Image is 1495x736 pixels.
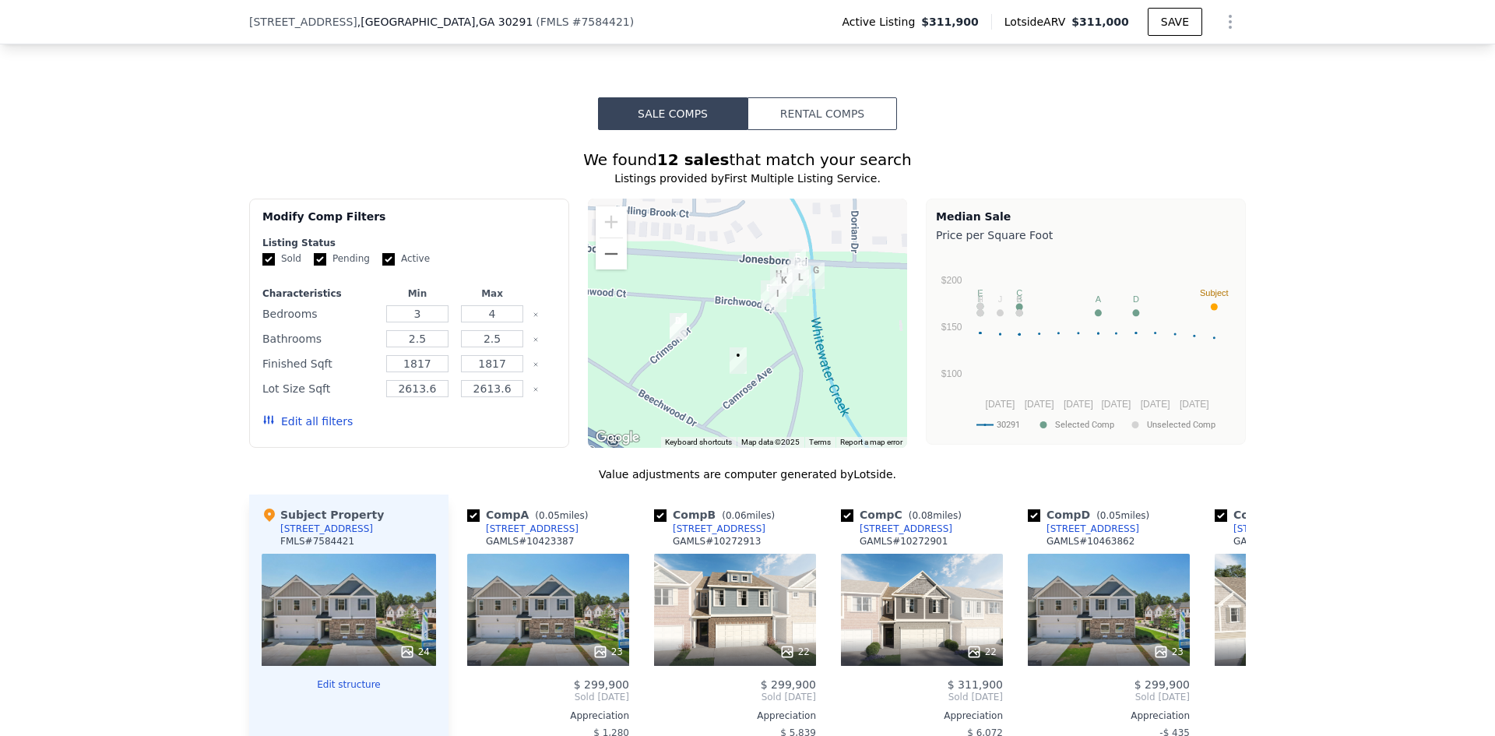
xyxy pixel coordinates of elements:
[1215,507,1341,523] div: Comp E
[262,328,377,350] div: Bathrooms
[249,171,1246,186] div: Listings provided by First Multiple Listing Service .
[1028,507,1156,523] div: Comp D
[262,303,377,325] div: Bedrooms
[262,253,275,266] input: Sold
[467,691,629,703] span: Sold [DATE]
[789,249,806,276] div: 105 Stanchion Drive Unit 3
[314,253,326,266] input: Pending
[383,287,452,300] div: Min
[1028,523,1139,535] a: [STREET_ADDRESS]
[280,535,354,548] div: FMLS # 7584421
[777,264,794,291] div: 107 Stanchion Drive Unit 4
[382,253,395,266] input: Active
[399,644,430,660] div: 24
[941,368,962,379] text: $100
[1141,399,1170,410] text: [DATE]
[1046,523,1139,535] div: [STREET_ADDRESS]
[475,16,533,28] span: , GA 30291
[747,97,897,130] button: Rental Comps
[262,378,377,400] div: Lot Size Sqft
[262,209,556,237] div: Modify Comp Filters
[978,288,983,298] text: L
[533,386,539,393] button: Clear
[761,678,816,691] span: $ 299,900
[673,523,765,535] div: [STREET_ADDRESS]
[598,97,747,130] button: Sale Comps
[1071,16,1129,28] span: $311,000
[539,510,560,521] span: 0.05
[654,691,816,703] span: Sold [DATE]
[841,523,952,535] a: [STREET_ADDRESS]
[262,237,556,249] div: Listing Status
[936,246,1236,441] svg: A chart.
[783,266,800,292] div: 202 Switcher Drive Unit 85
[574,678,629,691] span: $ 299,900
[670,313,687,340] div: 317 Crimson Drive Unit 121
[654,710,816,722] div: Appreciation
[572,16,630,28] span: # 7584421
[593,644,623,660] div: 23
[1233,535,1321,548] div: GAMLS # 10273058
[249,467,1246,482] div: Value adjustments are computer generated by Lotside .
[997,420,1020,430] text: 30291
[654,507,781,523] div: Comp B
[1200,288,1229,298] text: Subject
[1100,510,1121,521] span: 0.05
[902,510,968,521] span: ( miles)
[941,275,962,286] text: $200
[467,710,629,722] div: Appreciation
[840,438,902,446] a: Report a map error
[1102,399,1131,410] text: [DATE]
[536,14,634,30] div: ( )
[860,535,948,548] div: GAMLS # 10272901
[467,507,594,523] div: Comp A
[726,510,747,521] span: 0.06
[1148,8,1202,36] button: SAVE
[533,336,539,343] button: Clear
[1180,399,1209,410] text: [DATE]
[1090,510,1156,521] span: ( miles)
[791,259,808,285] div: 101 Stanchion Drive Unit 1
[1233,523,1326,535] div: [STREET_ADDRESS]
[1016,294,1022,304] text: K
[533,361,539,368] button: Clear
[1133,294,1139,304] text: D
[1055,420,1114,430] text: Selected Comp
[1025,399,1054,410] text: [DATE]
[382,252,430,266] label: Active
[1096,294,1102,304] text: A
[1004,14,1071,30] span: Lotside ARV
[986,399,1015,410] text: [DATE]
[357,14,533,30] span: , [GEOGRAPHIC_DATA]
[262,287,377,300] div: Characteristics
[280,523,373,535] div: [STREET_ADDRESS]
[596,206,627,238] button: Zoom in
[592,428,643,448] img: Google
[998,294,1003,304] text: J
[665,437,732,448] button: Keyboard shortcuts
[262,678,436,691] button: Edit structure
[1016,288,1022,298] text: C
[716,510,781,521] span: ( miles)
[1215,523,1326,535] a: [STREET_ADDRESS]
[977,294,983,304] text: H
[807,262,825,289] div: 208 Switcher Court Unit 82
[1046,535,1134,548] div: GAMLS # 10463862
[841,691,1003,703] span: Sold [DATE]
[860,523,952,535] div: [STREET_ADDRESS]
[770,266,787,293] div: 109 Stanchion Drive Unit 5
[1064,399,1093,410] text: [DATE]
[1147,420,1215,430] text: Unselected Comp
[262,507,384,523] div: Subject Property
[776,273,793,299] div: 207 Switcher Court Unit 95
[249,149,1246,171] div: We found that match your search
[792,269,809,296] div: 111 Stanchion Drive Unit 6
[842,14,921,30] span: Active Listing
[654,523,765,535] a: [STREET_ADDRESS]
[1215,710,1377,722] div: Appreciation
[948,678,1003,691] span: $ 311,900
[841,507,968,523] div: Comp C
[779,644,810,660] div: 22
[1153,644,1184,660] div: 23
[592,428,643,448] a: Open this area in Google Maps (opens a new window)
